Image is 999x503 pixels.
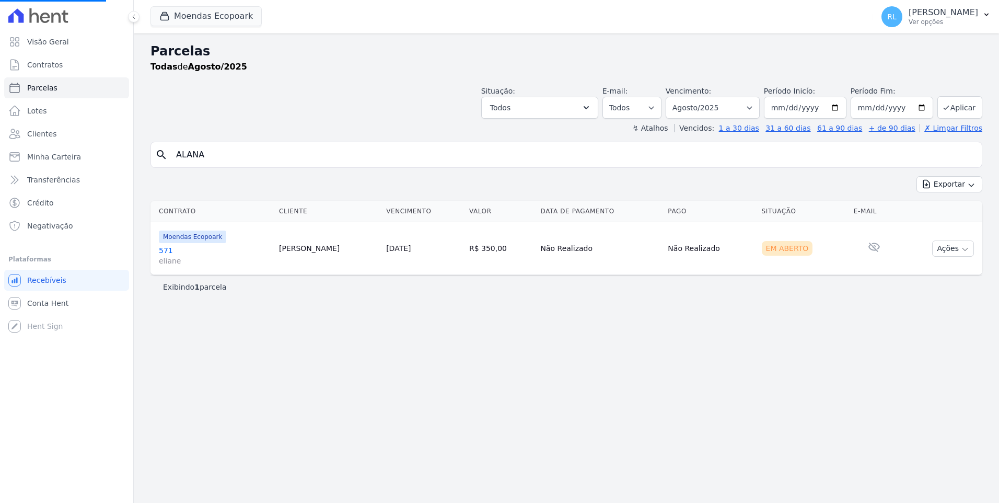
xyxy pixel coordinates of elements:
[937,96,982,119] button: Aplicar
[481,97,598,119] button: Todos
[4,169,129,190] a: Transferências
[4,54,129,75] a: Contratos
[4,31,129,52] a: Visão Geral
[932,241,974,257] button: Ações
[382,201,465,222] th: Vencimento
[758,201,850,222] th: Situação
[490,101,510,114] span: Todos
[150,61,247,73] p: de
[27,37,69,47] span: Visão Geral
[150,6,262,26] button: Moendas Ecopoark
[817,124,862,132] a: 61 a 90 dias
[909,7,978,18] p: [PERSON_NAME]
[150,62,178,72] strong: Todas
[27,106,47,116] span: Lotes
[27,175,80,185] span: Transferências
[4,215,129,236] a: Negativação
[666,87,711,95] label: Vencimento:
[920,124,982,132] a: ✗ Limpar Filtros
[4,123,129,144] a: Clientes
[887,13,897,20] span: RL
[675,124,714,132] label: Vencidos:
[664,201,757,222] th: Pago
[4,270,129,291] a: Recebíveis
[27,275,66,285] span: Recebíveis
[155,148,168,161] i: search
[386,244,411,253] a: [DATE]
[275,201,382,222] th: Cliente
[170,144,978,165] input: Buscar por nome do lote ou do cliente
[916,176,982,192] button: Exportar
[150,42,982,61] h2: Parcelas
[27,152,81,162] span: Minha Carteira
[4,77,129,98] a: Parcelas
[4,100,129,121] a: Lotes
[27,298,68,308] span: Conta Hent
[762,241,813,256] div: Em Aberto
[27,221,73,231] span: Negativação
[632,124,668,132] label: ↯ Atalhos
[163,282,227,292] p: Exibindo parcela
[27,60,63,70] span: Contratos
[873,2,999,31] button: RL [PERSON_NAME] Ver opções
[909,18,978,26] p: Ver opções
[188,62,247,72] strong: Agosto/2025
[194,283,200,291] b: 1
[664,222,757,275] td: Não Realizado
[27,198,54,208] span: Crédito
[159,231,226,243] span: Moendas Ecopoark
[150,201,275,222] th: Contrato
[764,87,815,95] label: Período Inicío:
[850,201,899,222] th: E-mail
[537,222,664,275] td: Não Realizado
[275,222,382,275] td: [PERSON_NAME]
[27,129,56,139] span: Clientes
[8,253,125,266] div: Plataformas
[159,245,271,266] a: 571eliane
[27,83,57,93] span: Parcelas
[537,201,664,222] th: Data de Pagamento
[869,124,915,132] a: + de 90 dias
[465,222,537,275] td: R$ 350,00
[602,87,628,95] label: E-mail:
[765,124,810,132] a: 31 a 60 dias
[851,86,933,97] label: Período Fim:
[719,124,759,132] a: 1 a 30 dias
[159,256,271,266] span: eliane
[4,293,129,314] a: Conta Hent
[465,201,537,222] th: Valor
[4,146,129,167] a: Minha Carteira
[481,87,515,95] label: Situação:
[4,192,129,213] a: Crédito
